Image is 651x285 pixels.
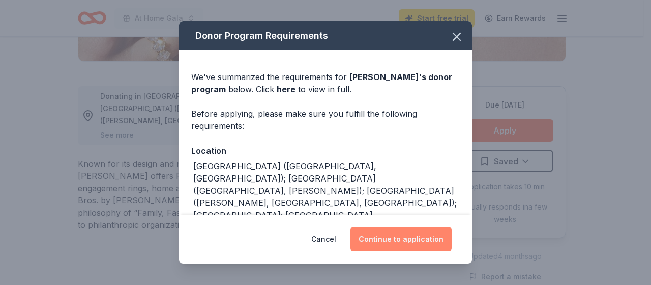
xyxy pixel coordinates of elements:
[179,21,472,50] div: Donor Program Requirements
[311,227,336,251] button: Cancel
[191,144,460,158] div: Location
[191,71,460,95] div: We've summarized the requirements for below. Click to view in full.
[191,108,460,132] div: Before applying, please make sure you fulfill the following requirements:
[350,227,452,251] button: Continue to application
[277,83,295,95] a: here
